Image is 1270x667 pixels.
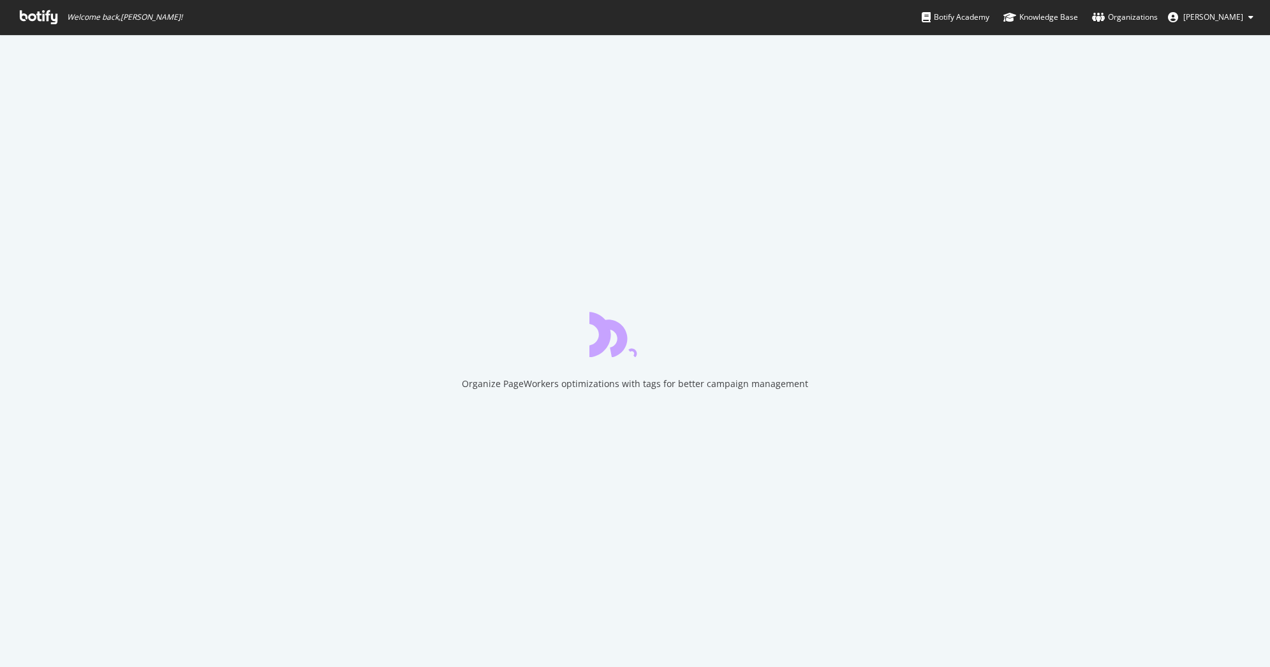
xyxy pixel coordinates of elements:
[1003,11,1078,24] div: Knowledge Base
[922,11,989,24] div: Botify Academy
[1092,11,1158,24] div: Organizations
[462,377,808,390] div: Organize PageWorkers optimizations with tags for better campaign management
[1183,11,1243,22] span: Trevor Adrian
[589,311,681,357] div: animation
[1158,7,1264,27] button: [PERSON_NAME]
[67,12,182,22] span: Welcome back, [PERSON_NAME] !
